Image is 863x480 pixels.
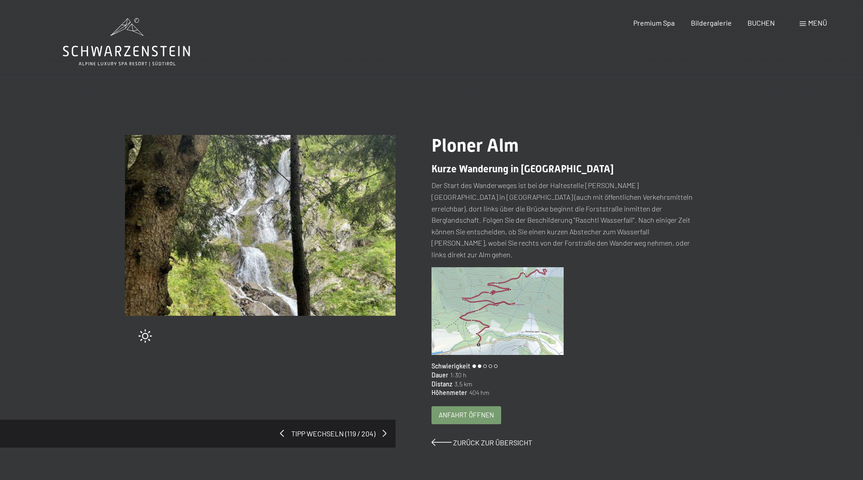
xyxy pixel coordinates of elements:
[439,410,494,420] span: Anfahrt öffnen
[431,380,452,389] span: Distanz
[448,371,467,380] span: 1:30 h
[125,135,396,316] img: Ploner Alm
[452,380,472,389] span: 3,5 km
[431,267,564,355] img: Ploner Alm
[431,371,448,380] span: Dauer
[431,163,614,175] span: Kurze Wanderung in [GEOGRAPHIC_DATA]
[453,438,532,447] span: Zurück zur Übersicht
[431,135,519,156] span: Ploner Alm
[431,388,467,397] span: Höhenmeter
[691,18,732,27] a: Bildergalerie
[431,179,703,260] p: Der Start des Wanderweges ist bei der Haltestelle [PERSON_NAME][GEOGRAPHIC_DATA] in [GEOGRAPHIC_D...
[633,18,675,27] a: Premium Spa
[431,438,532,447] a: Zurück zur Übersicht
[431,362,470,371] span: Schwierigkeit
[467,388,489,397] span: 404 hm
[808,18,827,27] span: Menü
[747,18,775,27] a: BUCHEN
[284,429,383,439] span: Tipp wechseln (119 / 204)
